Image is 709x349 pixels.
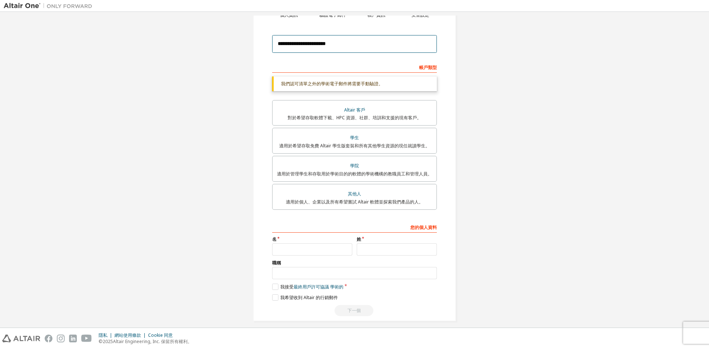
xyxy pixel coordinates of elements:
[99,332,107,338] font: 隱私
[348,191,361,197] font: 其他人
[114,332,141,338] font: 網站使用條款
[103,338,113,345] font: 2025
[99,338,103,345] font: ©
[330,284,343,290] font: 學術的
[4,2,96,10] img: 牽牛星一號
[272,236,277,242] font: 名
[281,81,383,87] font: 我們認可清單之外的學術電子郵件將需要手動驗證。
[350,134,359,141] font: 學生
[357,236,361,242] font: 姓
[279,143,430,149] font: 適用於希望存取免費 Altair 學生版套裝和所有其他學生資源的現任就讀學生。
[294,284,329,290] font: 最終用戶許可協議
[288,114,421,121] font: 對於希望存取軟體下載、HPC 資源、社群、培訓和支援的現有客戶。
[272,260,281,266] font: 職稱
[410,224,437,230] font: 您的個人資料
[277,171,432,177] font: 適用於管理學生和存取用於學術目的的軟體的學術機構的教職員工和管理人員。
[2,335,40,342] img: altair_logo.svg
[272,305,437,316] div: Read and acccept EULA to continue
[57,335,65,342] img: instagram.svg
[350,162,359,169] font: 學院
[280,294,338,301] font: 我希望收到 Altair 的行銷郵件
[148,332,173,338] font: Cookie 同意
[45,335,52,342] img: facebook.svg
[69,335,77,342] img: linkedin.svg
[286,199,423,205] font: 適用於個人、企業以及所有希望嘗試 Altair 軟體並探索我們產品的人。
[113,338,192,345] font: Altair Engineering, Inc. 保留所有權利。
[344,107,365,113] font: Altair 客戶
[81,335,92,342] img: youtube.svg
[419,64,437,71] font: 帳戶類型
[280,284,294,290] font: 我接受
